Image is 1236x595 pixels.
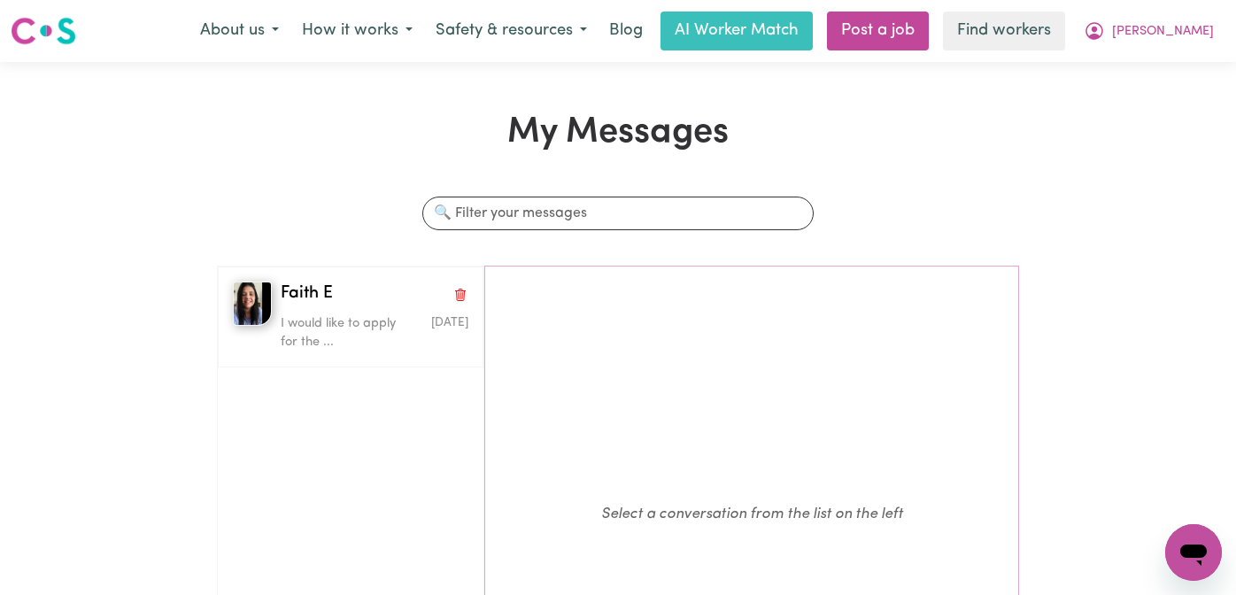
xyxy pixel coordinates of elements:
[11,15,76,47] img: Careseekers logo
[422,197,813,230] input: 🔍 Filter your messages
[431,317,468,328] span: Message sent on August 1, 2025
[827,12,929,50] a: Post a job
[281,314,406,352] p: I would like to apply for the ...
[218,267,483,367] button: Faith EFaith EDelete conversationI would like to apply for the ...Message sent on August 1, 2025
[189,12,290,50] button: About us
[943,12,1065,50] a: Find workers
[1072,12,1225,50] button: My Account
[11,11,76,51] a: Careseekers logo
[217,112,1020,154] h1: My Messages
[424,12,599,50] button: Safety & resources
[452,282,468,305] button: Delete conversation
[601,506,903,522] em: Select a conversation from the list on the left
[599,12,653,50] a: Blog
[1165,524,1222,581] iframe: Button to launch messaging window
[660,12,813,50] a: AI Worker Match
[290,12,424,50] button: How it works
[233,282,272,326] img: Faith E
[281,282,333,307] span: Faith E
[1112,22,1214,42] span: [PERSON_NAME]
